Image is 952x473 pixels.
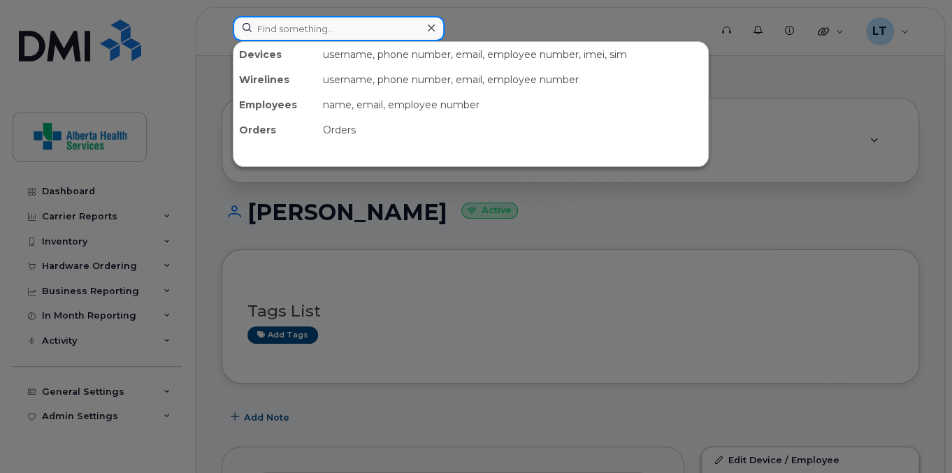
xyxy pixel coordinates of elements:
[233,42,317,67] div: Devices
[233,117,317,143] div: Orders
[317,117,708,143] div: Orders
[233,67,317,92] div: Wirelines
[317,42,708,67] div: username, phone number, email, employee number, imei, sim
[317,67,708,92] div: username, phone number, email, employee number
[233,92,317,117] div: Employees
[317,92,708,117] div: name, email, employee number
